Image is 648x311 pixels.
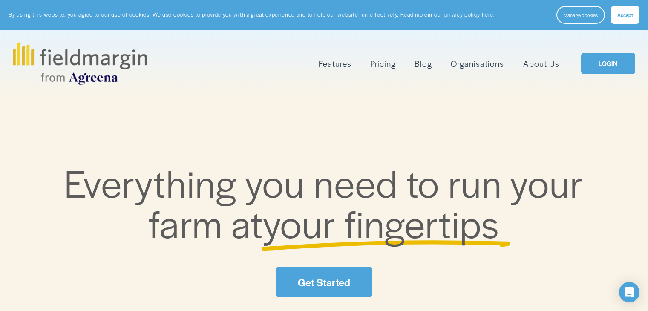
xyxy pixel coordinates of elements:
a: folder dropdown [319,57,351,71]
span: Accept [617,12,633,18]
a: in our privacy policy here [428,11,493,18]
span: Everything you need to run your farm at [64,155,592,250]
a: About Us [523,57,559,71]
span: Manage cookies [564,12,598,18]
a: LOGIN [581,53,635,75]
div: Open Intercom Messenger [619,282,639,302]
a: Organisations [451,57,504,71]
p: By using this website, you agree to our use of cookies. We use cookies to provide you with a grea... [9,11,495,19]
img: fieldmargin.com [13,42,147,85]
a: Pricing [370,57,396,71]
button: Accept [611,6,639,24]
a: Get Started [276,267,372,297]
span: your fingertips [263,196,499,249]
span: Features [319,58,351,70]
a: Blog [415,57,432,71]
button: Manage cookies [556,6,605,24]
